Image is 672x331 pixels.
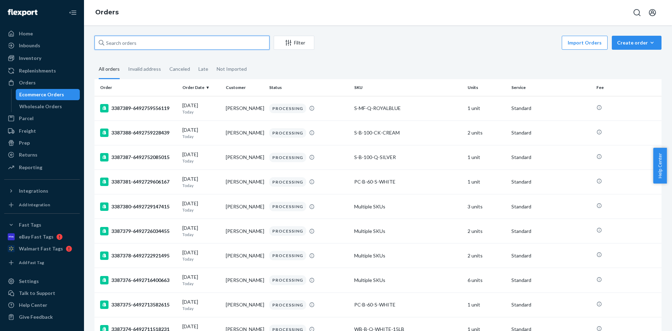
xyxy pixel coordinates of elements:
[182,249,220,262] div: [DATE]
[612,36,661,50] button: Create order
[511,105,591,112] p: Standard
[223,243,266,268] td: [PERSON_NAME]
[465,170,508,194] td: 1 unit
[223,145,266,170] td: [PERSON_NAME]
[19,115,34,122] div: Parcel
[19,67,56,74] div: Replenishments
[511,252,591,259] p: Standard
[4,288,80,299] a: Talk to Support
[4,199,80,211] a: Add Integration
[351,243,465,268] td: Multiple SKUs
[182,281,220,287] p: Today
[100,104,177,112] div: 3387389-6492759556119
[4,257,80,268] a: Add Fast Tag
[511,154,591,161] p: Standard
[182,207,220,213] p: Today
[100,251,177,260] div: 3387378-6492722921495
[182,102,220,115] div: [DATE]
[465,194,508,219] td: 3 units
[182,158,220,164] p: Today
[562,36,608,50] button: Import Orders
[645,6,659,20] button: Open account menu
[100,301,177,309] div: 3387375-6492713582615
[182,305,220,311] p: Today
[182,225,220,237] div: [DATE]
[100,276,177,284] div: 3387376-6492716400663
[182,274,220,287] div: [DATE]
[19,151,37,158] div: Returns
[180,79,223,96] th: Order Date
[617,39,656,46] div: Create order
[351,268,465,292] td: Multiple SKUs
[223,219,266,243] td: [PERSON_NAME]
[90,2,124,23] ol: breadcrumbs
[128,60,161,78] div: Invalid address
[4,149,80,160] a: Returns
[594,79,661,96] th: Fee
[653,148,667,184] button: Help Center
[465,96,508,120] td: 1 unit
[465,79,508,96] th: Units
[19,313,53,320] div: Give Feedback
[269,275,306,285] div: PROCESSING
[94,36,269,50] input: Search orders
[19,127,36,135] div: Freight
[4,243,80,254] a: Walmart Fast Tags
[100,227,177,235] div: 3387379-6492726034455
[198,60,208,78] div: Late
[19,290,55,297] div: Talk to Support
[465,120,508,145] td: 2 units
[465,268,508,292] td: 6 units
[19,164,42,171] div: Reporting
[100,202,177,211] div: 3387380-6492729147415
[19,302,47,309] div: Help Center
[465,243,508,268] td: 2 units
[217,60,247,78] div: Not Imported
[511,228,591,235] p: Standard
[4,299,80,311] a: Help Center
[4,53,80,64] a: Inventory
[19,260,44,266] div: Add Fast Tag
[223,120,266,145] td: [PERSON_NAME]
[269,153,306,162] div: PROCESSING
[269,300,306,310] div: PROCESSING
[99,60,120,79] div: All orders
[19,233,54,240] div: eBay Fast Tags
[4,311,80,323] button: Give Feedback
[511,129,591,136] p: Standard
[95,8,119,16] a: Orders
[354,154,462,161] div: S-B-100-Q-SILVER
[354,129,462,136] div: S-B-100-CK-CREAM
[100,153,177,161] div: 3387387-6492752085015
[511,301,591,308] p: Standard
[4,185,80,196] button: Integrations
[269,226,306,236] div: PROCESSING
[354,178,462,185] div: PC-B-60-S-WHITE
[269,128,306,138] div: PROCESSING
[182,133,220,139] p: Today
[351,219,465,243] td: Multiple SKUs
[351,194,465,219] td: Multiple SKUs
[182,182,220,188] p: Today
[223,170,266,194] td: [PERSON_NAME]
[182,109,220,115] p: Today
[223,194,266,219] td: [PERSON_NAME]
[94,79,180,96] th: Order
[4,231,80,242] a: eBay Fast Tags
[4,113,80,124] a: Parcel
[19,139,30,146] div: Prep
[169,60,190,78] div: Canceled
[4,77,80,88] a: Orders
[19,245,63,252] div: Walmart Fast Tags
[4,65,80,76] a: Replenishments
[630,6,644,20] button: Open Search Box
[354,301,462,308] div: PC-B-60-S-WHITE
[354,105,462,112] div: S-MF-Q-ROYALBLUE
[223,96,266,120] td: [PERSON_NAME]
[182,298,220,311] div: [DATE]
[4,137,80,149] a: Prep
[465,292,508,317] td: 1 unit
[182,126,220,139] div: [DATE]
[19,221,41,228] div: Fast Tags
